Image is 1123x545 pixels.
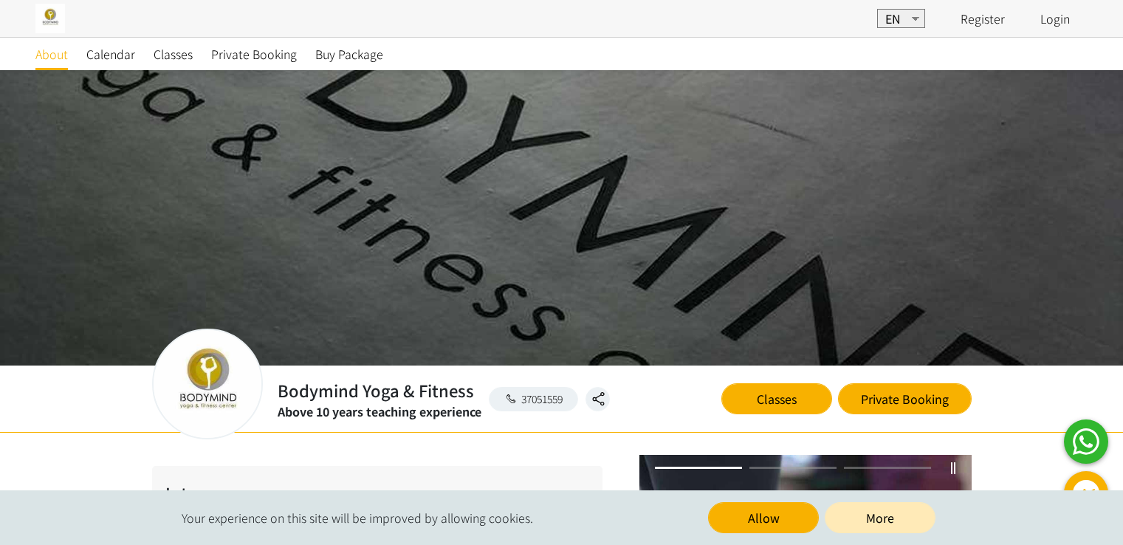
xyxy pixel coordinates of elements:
[165,481,589,505] h2: Intro
[278,402,481,420] div: Above 10 years teaching experience
[86,38,135,70] a: Calendar
[211,45,297,63] span: Private Booking
[35,4,65,33] img: 2I6SeW5W6eYajyVCbz3oJhiE9WWz8sZcVXnArBrK.jpg
[315,45,383,63] span: Buy Package
[1040,10,1070,27] a: Login
[154,38,193,70] a: Classes
[721,383,832,414] a: Classes
[315,38,383,70] a: Buy Package
[961,10,1005,27] a: Register
[708,502,819,533] button: Allow
[825,502,935,533] a: More
[86,45,135,63] span: Calendar
[838,383,972,414] a: Private Booking
[35,45,68,63] span: About
[154,45,193,63] span: Classes
[489,387,579,411] a: 37051559
[182,509,533,527] span: Your experience on this site will be improved by allowing cookies.
[35,38,68,70] a: About
[211,38,297,70] a: Private Booking
[278,378,481,402] h2: Bodymind Yoga & Fitness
